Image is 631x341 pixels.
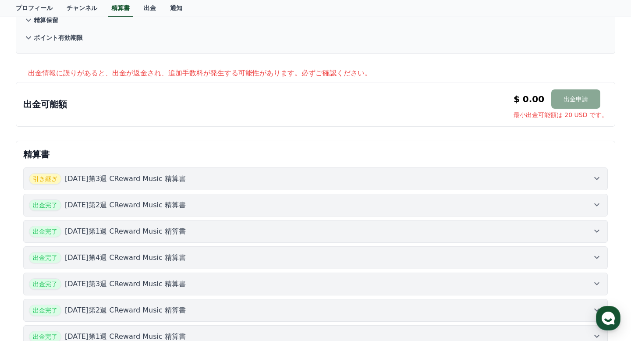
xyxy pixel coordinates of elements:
[65,252,186,263] p: [DATE]第4週 CReward Music 精算書
[23,194,608,217] button: 出金完了 [DATE]第2週 CReward Music 精算書
[23,220,608,243] button: 出金完了 [DATE]第1週 CReward Music 精算書
[130,281,151,288] span: Settings
[29,305,61,316] span: 出金完了
[29,278,61,290] span: 出金完了
[3,268,58,290] a: Home
[65,305,186,316] p: [DATE]第2週 CReward Music 精算書
[34,33,83,42] p: ポイント有効期限
[65,279,186,289] p: [DATE]第3週 CReward Music 精算書
[65,200,186,210] p: [DATE]第2週 CReward Music 精算書
[34,16,58,25] p: 精算保留
[113,268,168,290] a: Settings
[23,29,608,46] button: ポイント有効期限
[29,173,61,185] span: 引き継ぎ
[29,226,61,237] span: 出金完了
[23,167,608,190] button: 引き継ぎ [DATE]第3週 CReward Music 精算書
[22,281,38,288] span: Home
[23,11,608,29] button: 精算保留
[514,110,608,119] span: 最小出金可能額は 20 USD です。
[23,148,608,160] p: 精算書
[73,282,99,289] span: Messages
[23,246,608,269] button: 出金完了 [DATE]第4週 CReward Music 精算書
[29,252,61,263] span: 出金完了
[551,89,600,109] button: 出金申請
[58,268,113,290] a: Messages
[23,273,608,295] button: 出金完了 [DATE]第3週 CReward Music 精算書
[28,68,615,78] p: 出金情報に誤りがあると、出金が返金され、追加手数料が発生する可能性があります。必ずご確認ください。
[23,299,608,322] button: 出金完了 [DATE]第2週 CReward Music 精算書
[514,93,544,105] p: $ 0.00
[65,174,186,184] p: [DATE]第3週 CReward Music 精算書
[23,98,67,110] p: 出金可能額
[29,199,61,211] span: 出金完了
[65,226,186,237] p: [DATE]第1週 CReward Music 精算書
